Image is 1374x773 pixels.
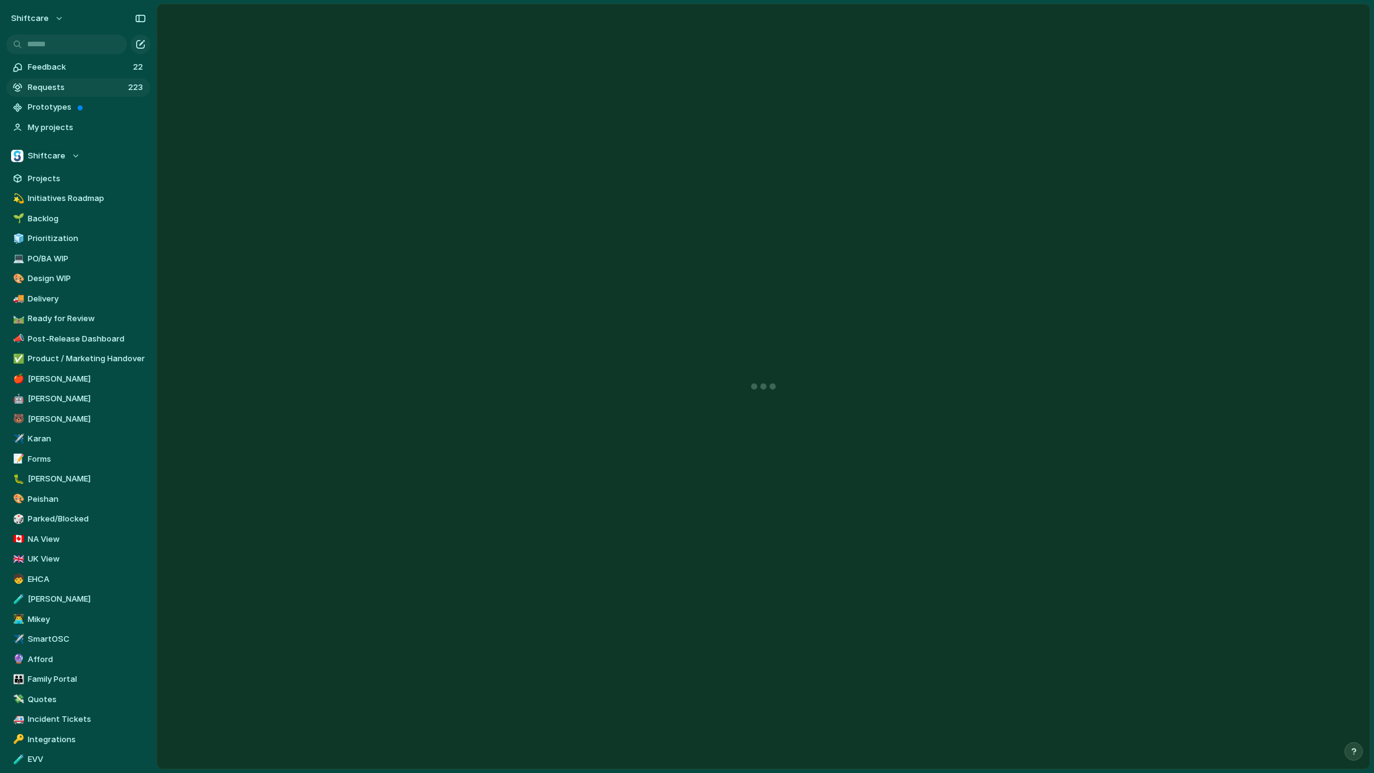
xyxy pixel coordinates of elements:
[28,101,146,113] span: Prototypes
[11,393,23,405] button: 🤖
[6,118,150,137] a: My projects
[13,732,22,746] div: 🔑
[11,433,23,445] button: ✈️
[28,713,146,726] span: Incident Tickets
[6,710,150,729] a: 🚑Incident Tickets
[13,713,22,727] div: 🚑
[28,253,146,265] span: PO/BA WIP
[11,192,23,205] button: 💫
[28,272,146,285] span: Design WIP
[6,430,150,448] a: ✈️Karan
[13,753,22,767] div: 🧪
[11,413,23,425] button: 🐻
[13,652,22,666] div: 🔮
[13,432,22,446] div: ✈️
[13,532,22,546] div: 🇨🇦
[13,312,22,326] div: 🛤️
[6,269,150,288] a: 🎨Design WIP
[28,633,146,645] span: SmartOSC
[11,232,23,245] button: 🧊
[13,492,22,506] div: 🎨
[13,352,22,366] div: ✅
[28,753,146,766] span: EVV
[6,610,150,629] a: 👨‍💻Mikey
[6,630,150,648] div: ✈️SmartOSC
[28,353,146,365] span: Product / Marketing Handover
[28,734,146,746] span: Integrations
[6,98,150,117] a: Prototypes
[6,570,150,589] div: 🧒EHCA
[11,293,23,305] button: 🚚
[6,730,150,749] div: 🔑Integrations
[11,513,23,525] button: 🎲
[11,573,23,586] button: 🧒
[6,590,150,608] a: 🧪[PERSON_NAME]
[6,490,150,509] a: 🎨Peishan
[11,373,23,385] button: 🍎
[11,693,23,706] button: 💸
[28,653,146,666] span: Afford
[6,750,150,769] a: 🧪EVV
[28,693,146,706] span: Quotes
[28,533,146,546] span: NA View
[128,81,145,94] span: 223
[11,353,23,365] button: ✅
[28,393,146,405] span: [PERSON_NAME]
[11,734,23,746] button: 🔑
[6,550,150,568] a: 🇬🇧UK View
[13,612,22,626] div: 👨‍💻
[28,453,146,465] span: Forms
[28,333,146,345] span: Post-Release Dashboard
[28,553,146,565] span: UK View
[28,593,146,605] span: [PERSON_NAME]
[11,533,23,546] button: 🇨🇦
[6,670,150,689] div: 👪Family Portal
[13,252,22,266] div: 💻
[28,150,65,162] span: Shiftcare
[6,370,150,388] a: 🍎[PERSON_NAME]
[11,593,23,605] button: 🧪
[13,412,22,426] div: 🐻
[11,272,23,285] button: 🎨
[28,673,146,685] span: Family Portal
[28,61,129,73] span: Feedback
[6,350,150,368] div: ✅Product / Marketing Handover
[28,121,146,134] span: My projects
[13,632,22,647] div: ✈️
[13,292,22,306] div: 🚚
[6,530,150,549] a: 🇨🇦NA View
[11,253,23,265] button: 💻
[11,473,23,485] button: 🐛
[11,553,23,565] button: 🇬🇧
[6,78,150,97] a: Requests223
[133,61,145,73] span: 22
[11,613,23,626] button: 👨‍💻
[6,650,150,669] div: 🔮Afford
[6,510,150,528] a: 🎲Parked/Blocked
[6,250,150,268] a: 💻PO/BA WIP
[6,147,150,165] button: Shiftcare
[13,472,22,486] div: 🐛
[28,81,124,94] span: Requests
[13,372,22,386] div: 🍎
[28,173,146,185] span: Projects
[6,410,150,428] div: 🐻[PERSON_NAME]
[11,493,23,505] button: 🎨
[28,573,146,586] span: EHCA
[28,413,146,425] span: [PERSON_NAME]
[6,189,150,208] a: 💫Initiatives Roadmap
[13,512,22,526] div: 🎲
[13,592,22,607] div: 🧪
[6,309,150,328] a: 🛤️Ready for Review
[6,390,150,408] a: 🤖[PERSON_NAME]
